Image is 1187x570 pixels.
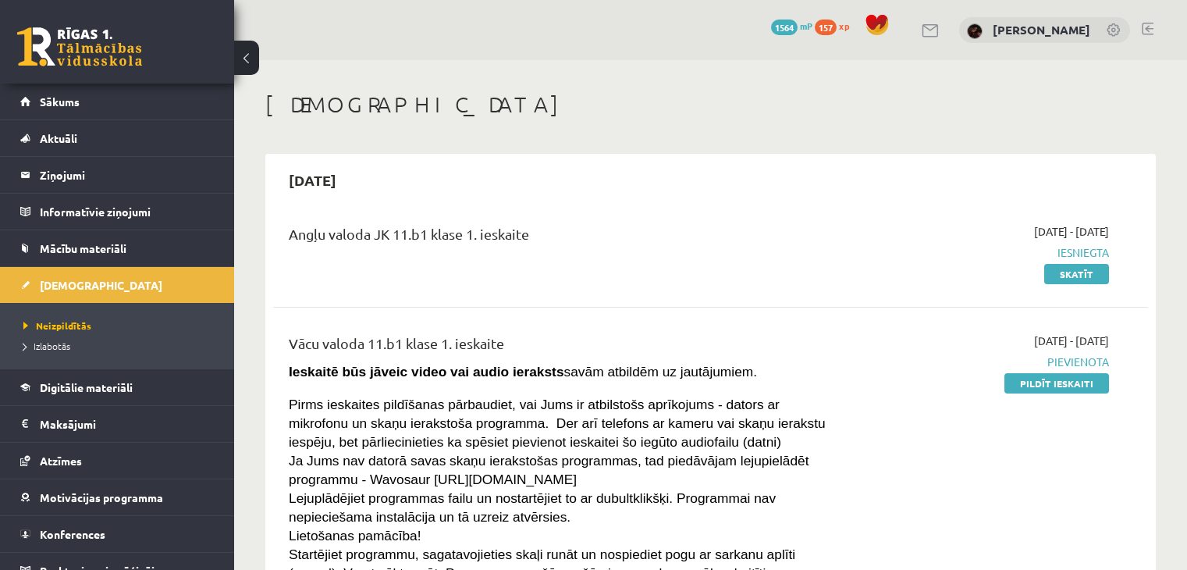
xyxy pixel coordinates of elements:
a: Informatīvie ziņojumi [20,194,215,230]
span: Konferences [40,527,105,541]
span: Pirms ieskaites pildīšanas pārbaudiet, vai Jums ir atbilstošs aprīkojums - dators ar mikrofonu un... [289,397,826,450]
a: [PERSON_NAME] [993,22,1090,37]
legend: Informatīvie ziņojumi [40,194,215,230]
span: mP [800,20,812,32]
div: Angļu valoda JK 11.b1 klase 1. ieskaite [289,223,828,252]
div: Vācu valoda 11.b1 klase 1. ieskaite [289,333,828,362]
a: Rīgas 1. Tālmācības vidusskola [17,27,142,66]
a: Izlabotās [23,339,219,353]
a: Mācību materiāli [20,230,215,266]
span: Neizpildītās [23,319,91,332]
span: [DATE] - [DATE] [1034,333,1109,349]
h2: [DATE] [273,162,352,198]
span: Atzīmes [40,454,82,468]
span: Aktuāli [40,131,77,145]
a: Neizpildītās [23,319,219,333]
a: Aktuāli [20,120,215,156]
legend: Ziņojumi [40,157,215,193]
span: [DEMOGRAPHIC_DATA] [40,278,162,292]
a: Sākums [20,84,215,119]
span: savām atbildēm uz jautājumiem. [289,364,757,379]
span: Sākums [40,94,80,109]
span: Lejuplādējiet programmas failu un nostartējiet to ar dubultklikšķi. Programmai nav nepieciešama i... [289,490,776,525]
a: Pildīt ieskaiti [1004,373,1109,394]
a: Skatīt [1044,264,1109,284]
span: [DATE] - [DATE] [1034,223,1109,240]
strong: Ieskaitē būs jāveic video vai audio ieraksts [289,364,564,379]
img: Kate Dace Birzniece [967,23,983,39]
span: Lietošanas pamācība! [289,528,421,543]
span: Izlabotās [23,340,70,352]
a: Konferences [20,516,215,552]
span: Digitālie materiāli [40,380,133,394]
a: Motivācijas programma [20,479,215,515]
a: Maksājumi [20,406,215,442]
a: [DEMOGRAPHIC_DATA] [20,267,215,303]
a: Ziņojumi [20,157,215,193]
span: xp [839,20,849,32]
h1: [DEMOGRAPHIC_DATA] [265,91,1156,118]
span: Motivācijas programma [40,490,163,504]
a: Atzīmes [20,443,215,479]
span: 157 [815,20,837,35]
a: 1564 mP [771,20,812,32]
span: Pievienota [851,354,1109,370]
span: Iesniegta [851,244,1109,261]
span: 1564 [771,20,798,35]
legend: Maksājumi [40,406,215,442]
span: Mācību materiāli [40,241,126,255]
a: Digitālie materiāli [20,369,215,405]
span: Ja Jums nav datorā savas skaņu ierakstošas programmas, tad piedāvājam lejupielādēt programmu - Wa... [289,453,809,487]
a: 157 xp [815,20,857,32]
